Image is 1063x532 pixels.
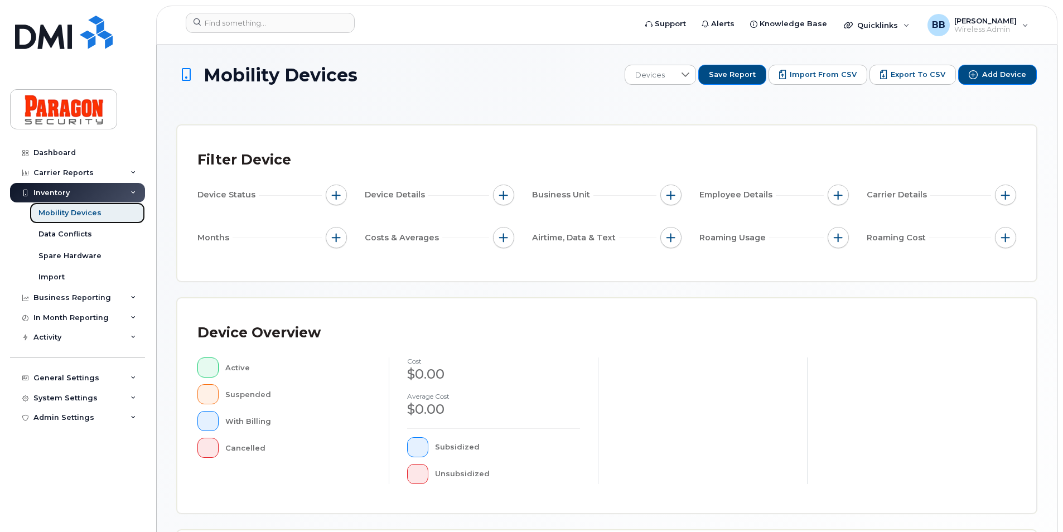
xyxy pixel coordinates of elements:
div: $0.00 [407,365,580,384]
span: Roaming Cost [867,232,929,244]
button: Export to CSV [869,65,956,85]
button: Save Report [698,65,766,85]
div: $0.00 [407,400,580,419]
button: Import from CSV [769,65,867,85]
span: Months [197,232,233,244]
span: Import from CSV [790,70,857,80]
div: Filter Device [197,146,291,175]
div: Unsubsidized [435,464,581,484]
span: Device Status [197,189,259,201]
span: Airtime, Data & Text [532,232,619,244]
div: Cancelled [225,438,371,458]
span: Export to CSV [891,70,945,80]
div: Active [225,357,371,378]
div: Device Overview [197,318,321,347]
div: Suspended [225,384,371,404]
span: Devices [625,65,675,85]
button: Add Device [958,65,1037,85]
h4: cost [407,357,580,365]
div: With Billing [225,411,371,431]
span: Costs & Averages [365,232,442,244]
div: Subsidized [435,437,581,457]
span: Mobility Devices [204,65,357,85]
h4: Average cost [407,393,580,400]
span: Roaming Usage [699,232,769,244]
span: Employee Details [699,189,776,201]
span: Add Device [982,70,1026,80]
span: Carrier Details [867,189,930,201]
span: Device Details [365,189,428,201]
span: Save Report [709,70,756,80]
span: Business Unit [532,189,593,201]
